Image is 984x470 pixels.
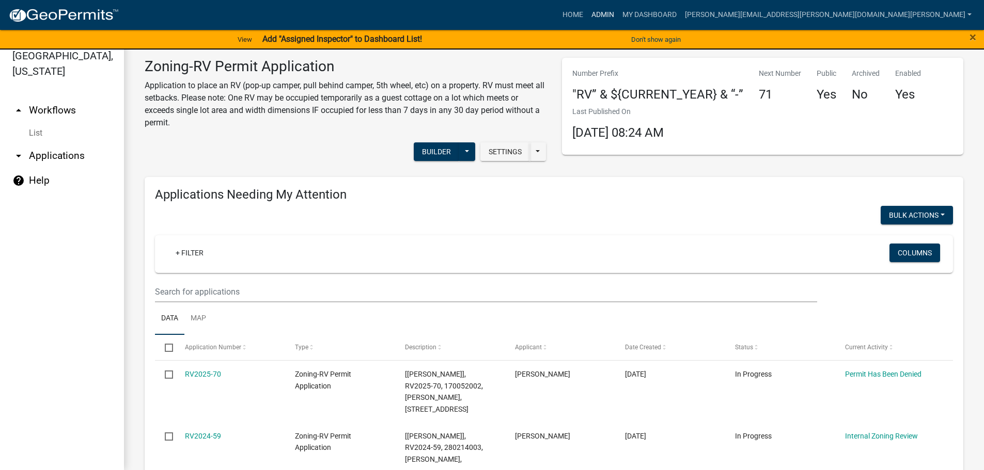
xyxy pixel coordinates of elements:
[145,79,546,129] p: Application to place an RV (pop-up camper, pull behind camper, 5th wheel, etc) on a property. RV ...
[627,31,685,48] button: Don't show again
[735,370,772,378] span: In Progress
[405,370,483,413] span: [Wayne Leitheiser], RV2025-70, 170052002, STEPHEN EVANS, 18280 CO HWY 6
[845,344,888,351] span: Current Activity
[480,142,530,161] button: Settings
[558,5,587,25] a: Home
[625,370,646,378] span: 07/16/2025
[505,335,615,360] datatable-header-cell: Applicant
[759,87,801,102] h4: 71
[285,335,395,360] datatable-header-cell: Type
[895,68,921,79] p: Enabled
[970,31,976,43] button: Close
[817,87,836,102] h4: Yes
[515,344,542,351] span: Applicant
[295,344,308,351] span: Type
[572,68,743,79] p: Number Prefix
[881,206,953,224] button: Bulk Actions
[405,344,436,351] span: Description
[515,432,570,440] span: Shelley Hatfield
[295,432,351,452] span: Zoning-RV Permit Application
[895,87,921,102] h4: Yes
[615,335,725,360] datatable-header-cell: Date Created
[155,335,175,360] datatable-header-cell: Select
[852,68,880,79] p: Archived
[185,344,241,351] span: Application Number
[817,68,836,79] p: Public
[572,106,664,117] p: Last Published On
[145,58,546,75] h3: Zoning-RV Permit Application
[735,344,753,351] span: Status
[970,30,976,44] span: ×
[155,302,184,335] a: Data
[395,335,505,360] datatable-header-cell: Description
[184,302,212,335] a: Map
[233,31,256,48] a: View
[12,104,25,117] i: arrow_drop_up
[167,244,212,262] a: + Filter
[852,87,880,102] h4: No
[845,370,921,378] a: Permit Has Been Denied
[12,174,25,187] i: help
[889,244,940,262] button: Columns
[295,370,351,390] span: Zoning-RV Permit Application
[625,344,661,351] span: Date Created
[625,432,646,440] span: 02/26/2024
[185,370,221,378] a: RV2025-70
[414,142,459,161] button: Builder
[515,370,570,378] span: Eli Anderson
[618,5,681,25] a: My Dashboard
[572,125,664,140] span: [DATE] 08:24 AM
[759,68,801,79] p: Next Number
[185,432,221,440] a: RV2024-59
[587,5,618,25] a: Admin
[155,281,817,302] input: Search for applications
[835,335,945,360] datatable-header-cell: Current Activity
[681,5,976,25] a: [PERSON_NAME][EMAIL_ADDRESS][PERSON_NAME][DOMAIN_NAME][PERSON_NAME]
[175,335,285,360] datatable-header-cell: Application Number
[12,150,25,162] i: arrow_drop_down
[735,432,772,440] span: In Progress
[572,87,743,102] h4: "RV” & ${CURRENT_YEAR} & “-”
[262,34,422,44] strong: Add "Assigned Inspector" to Dashboard List!
[155,187,953,202] h4: Applications Needing My Attention
[405,432,483,464] span: [Alex Lindsay], RV2024-59, 280214003, SHELLEY HATFIELD,
[845,432,918,440] a: Internal Zoning Review
[725,335,835,360] datatable-header-cell: Status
